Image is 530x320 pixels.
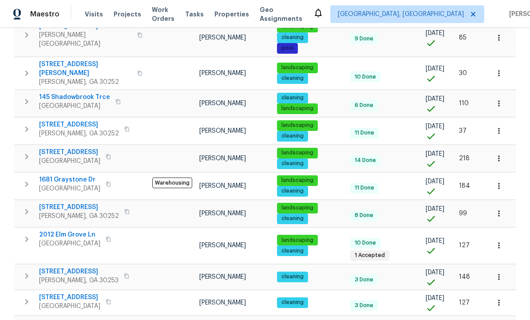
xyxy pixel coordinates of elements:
span: landscaping [278,64,317,71]
span: [STREET_ADDRESS][PERSON_NAME] [39,60,132,78]
span: Maestro [30,10,59,19]
span: [PERSON_NAME], GA 30252 [39,212,119,221]
span: [STREET_ADDRESS] [39,203,119,212]
span: [PERSON_NAME] [199,100,246,107]
span: Properties [214,10,249,19]
span: Warehousing [152,178,192,188]
span: cleaning [278,34,307,41]
span: 3 Done [351,302,377,309]
span: [DATE] [426,238,444,244]
span: cleaning [278,215,307,222]
span: Projects [114,10,141,19]
span: 218 [459,155,470,162]
span: [DATE] [426,96,444,102]
span: Visits [85,10,103,19]
span: [GEOGRAPHIC_DATA] [39,157,100,166]
span: landscaping [278,149,317,157]
span: 8 Done [351,212,377,219]
span: 11 Done [351,184,378,192]
span: 184 [459,183,470,189]
span: cleaning [278,132,307,140]
span: pool [278,44,297,52]
span: [STREET_ADDRESS] [39,267,119,276]
span: [PERSON_NAME] [199,210,246,217]
span: cleaning [278,187,307,195]
span: 110 [459,100,469,107]
span: cleaning [278,247,307,255]
span: 11 Done [351,129,378,137]
span: [DATE] [426,269,444,276]
span: landscaping [278,122,317,129]
span: 37 [459,128,467,134]
span: [PERSON_NAME], GA 30252 [39,129,119,138]
span: [DATE] [426,123,444,130]
span: 85 [459,35,467,41]
span: [PERSON_NAME] [199,70,246,76]
span: [PERSON_NAME] [199,242,246,249]
span: [GEOGRAPHIC_DATA] [39,302,100,311]
span: [STREET_ADDRESS] [39,148,100,157]
span: 9 Done [351,35,377,43]
span: 99 [459,210,467,217]
span: [GEOGRAPHIC_DATA] [39,239,100,248]
span: [DATE] [426,178,444,185]
span: [GEOGRAPHIC_DATA] [39,102,110,111]
span: landscaping [278,204,317,212]
span: 10 Done [351,239,380,247]
span: [PERSON_NAME], GA 30252 [39,78,132,87]
span: [PERSON_NAME] [199,274,246,280]
span: 6 Done [351,102,377,109]
span: [GEOGRAPHIC_DATA] [39,184,100,193]
span: [PERSON_NAME] [199,128,246,134]
span: 127 [459,300,470,306]
span: Tasks [185,11,204,17]
span: cleaning [278,160,307,167]
span: [DATE] [426,295,444,301]
span: landscaping [278,177,317,184]
span: cleaning [278,299,307,306]
span: 145 Shadowbrook Trce [39,93,110,102]
span: [PERSON_NAME] [199,155,246,162]
span: 3 Done [351,276,377,284]
span: 1 Accepted [351,252,388,259]
span: landscaping [278,237,317,244]
span: [PERSON_NAME], GA 30253 [39,276,119,285]
span: [PERSON_NAME] [199,183,246,189]
span: 127 [459,242,470,249]
span: [STREET_ADDRESS] [39,293,100,302]
span: [DATE] [426,30,444,36]
span: Geo Assignments [260,5,302,23]
span: [PERSON_NAME] [199,35,246,41]
span: 2012 Elm Grove Ln [39,230,100,239]
span: 1681 Graystone Dr [39,175,100,184]
span: [PERSON_NAME] [199,300,246,306]
span: cleaning [278,75,307,82]
span: landscaping [278,105,317,112]
span: [DATE] [426,66,444,72]
span: [PERSON_NAME][GEOGRAPHIC_DATA] [39,31,132,48]
span: [GEOGRAPHIC_DATA], [GEOGRAPHIC_DATA] [338,10,464,19]
span: Work Orders [152,5,174,23]
span: [DATE] [426,151,444,157]
span: 148 [459,274,470,280]
span: 14 Done [351,157,380,164]
span: 10 Done [351,73,380,81]
span: cleaning [278,94,307,102]
span: cleaning [278,273,307,280]
span: [DATE] [426,206,444,212]
span: 30 [459,70,467,76]
span: [STREET_ADDRESS] [39,120,119,129]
